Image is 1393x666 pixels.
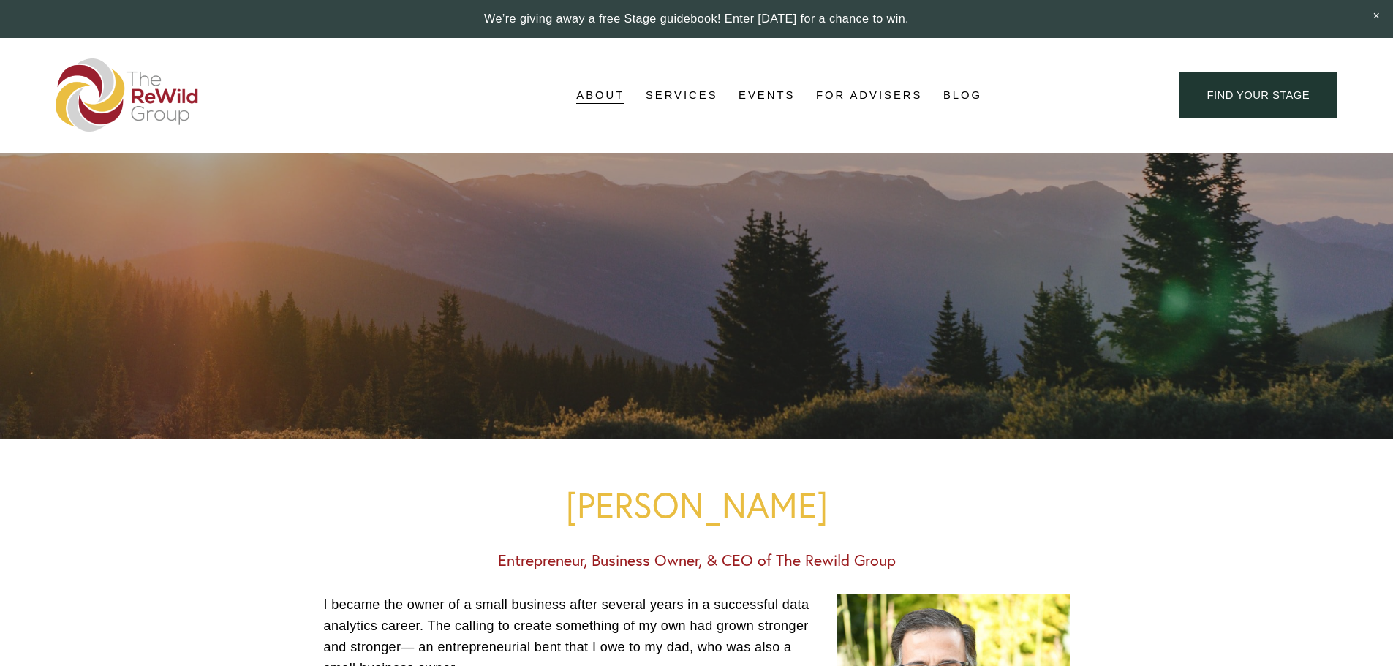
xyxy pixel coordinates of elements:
img: The ReWild Group [56,58,199,132]
a: For Advisers [816,85,922,107]
span: Services [646,86,718,105]
h3: Entrepreneur, Business Owner, & CEO of The Rewild Group [324,551,1070,570]
a: Events [739,85,795,107]
h1: [PERSON_NAME] [324,485,1070,524]
a: find your stage [1179,72,1337,118]
span: About [576,86,624,105]
a: folder dropdown [576,85,624,107]
a: Blog [943,85,982,107]
a: folder dropdown [646,85,718,107]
